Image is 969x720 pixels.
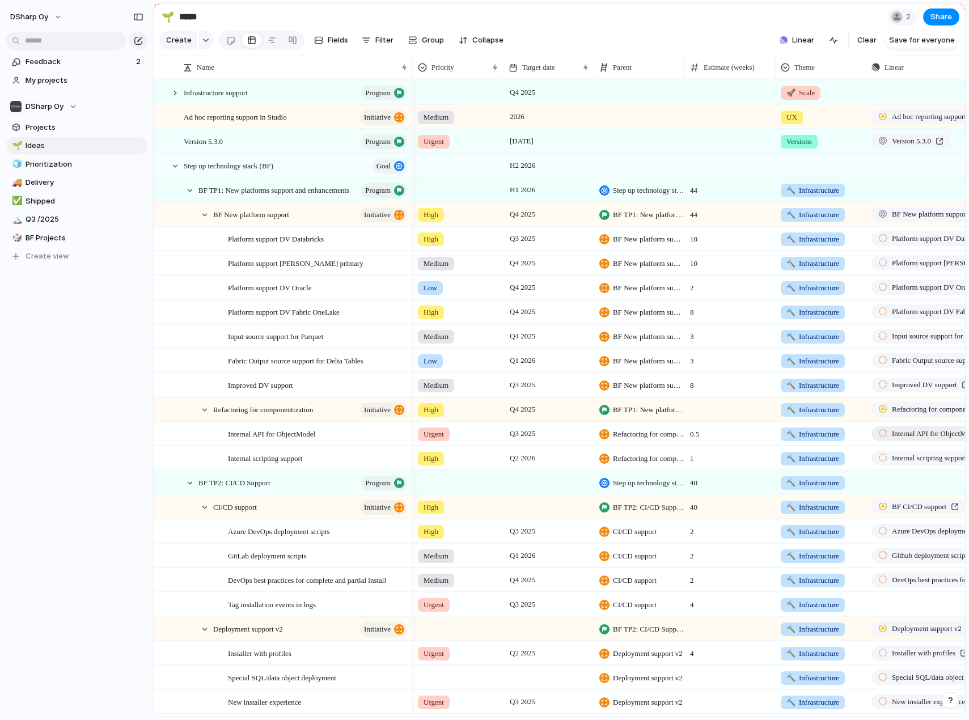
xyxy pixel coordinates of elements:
span: Target date [522,62,555,73]
span: Fields [328,35,348,46]
span: BF TP1: New platforms support and enhancements [613,404,684,416]
span: Step up technology stack (BF) [184,159,273,172]
span: High [424,502,438,513]
span: [DATE] [507,134,536,148]
span: Deployment support v2 [613,697,683,708]
span: Medium [424,112,448,123]
span: Versions [786,136,812,147]
button: Group [403,31,450,49]
span: CI/CD support [613,526,657,537]
div: 🎲 [12,231,20,244]
span: Infrastructure [786,404,839,416]
button: initiative [360,403,407,417]
span: Deployment support v2 [213,622,283,635]
span: program [365,134,391,150]
span: 4 [686,642,775,659]
span: BF TP1: New platforms support and enhancements [198,183,349,196]
span: Low [424,282,437,294]
span: Estimate (weeks) [704,62,755,73]
span: Parent [613,62,632,73]
span: DSharp Oy [10,11,48,23]
span: Special SQL/data object deployment [228,671,336,684]
span: Infrastructure [786,258,839,269]
span: BF New platform support [613,282,684,294]
span: Q3 2025 [507,524,538,538]
span: Refactoring for componentization [613,429,684,440]
span: Prioritization [26,159,143,170]
span: High [424,404,438,416]
span: 2 [906,11,914,23]
span: Q3 2025 [507,378,538,392]
span: My projects [26,75,143,86]
button: Clear [853,31,881,49]
span: 44 [686,179,775,196]
span: High [424,307,438,318]
button: DSharp Oy [6,98,147,115]
span: 🔨 [786,698,795,706]
span: Q4 2025 [507,573,538,587]
span: 44 [686,203,775,221]
a: 🌱Ideas [6,137,147,154]
div: 🧊 [12,158,20,171]
span: BF New platform support [892,209,968,220]
span: H2 2026 [507,159,538,172]
button: Fields [310,31,353,49]
span: 🔨 [786,283,795,292]
span: 2 [686,544,775,562]
span: Collapse [472,35,503,46]
span: 🔨 [786,332,795,341]
span: Medium [424,575,448,586]
button: Linear [775,32,819,49]
button: Collapse [454,31,508,49]
span: Projects [26,122,143,133]
span: Infrastructure [786,453,839,464]
span: BF TP2: CI/CD Support [198,476,270,489]
span: BF New platform support [613,307,684,318]
a: 🏔️Q3 /2025 [6,211,147,228]
span: 🔨 [786,576,795,585]
span: BF TP1: New platforms support and enhancements [613,209,684,221]
span: Q4 2025 [507,329,538,343]
span: Q4 2025 [507,207,538,221]
span: 🔨 [786,210,795,219]
span: UX [786,112,797,123]
span: CI/CD support [213,500,257,513]
span: 0.5 [686,422,775,440]
span: 🔨 [786,478,795,487]
span: 🔨 [786,259,795,268]
span: BF Projects [26,232,143,244]
span: CI/CD support [613,550,657,562]
span: program [365,183,391,198]
span: BF TP2: CI/CD Support [613,502,684,513]
span: Version 5.3.0 [892,135,931,147]
span: 🔨 [786,625,795,633]
button: program [361,183,407,198]
span: Clear [857,35,877,46]
span: Ad hoc reporting support in Studio [184,110,287,123]
span: initiative [364,207,391,223]
span: Create [166,35,192,46]
span: Shipped [26,196,143,207]
span: Group [422,35,444,46]
span: Urgent [424,648,444,659]
span: BF TP2: CI/CD Support [613,624,684,635]
span: 🔨 [786,235,795,243]
span: DevOps best practices for complete and partial install [228,573,386,586]
span: Linear [885,62,904,73]
a: 🎲BF Projects [6,230,147,247]
span: Q1 2026 [507,354,538,367]
span: BF New platform support [213,207,289,221]
span: High [424,453,438,464]
span: Infrastructure [786,550,839,562]
button: program [361,134,407,149]
button: DSharp Oy [5,8,68,26]
span: Medium [424,258,448,269]
span: program [365,475,391,491]
span: BF New platform support [613,331,684,342]
span: Feedback [26,56,133,67]
span: initiative [364,621,391,637]
span: H1 2026 [507,183,538,197]
span: Improved DV support [892,379,957,391]
span: Q4 2025 [507,256,538,270]
span: 2 [136,56,143,67]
